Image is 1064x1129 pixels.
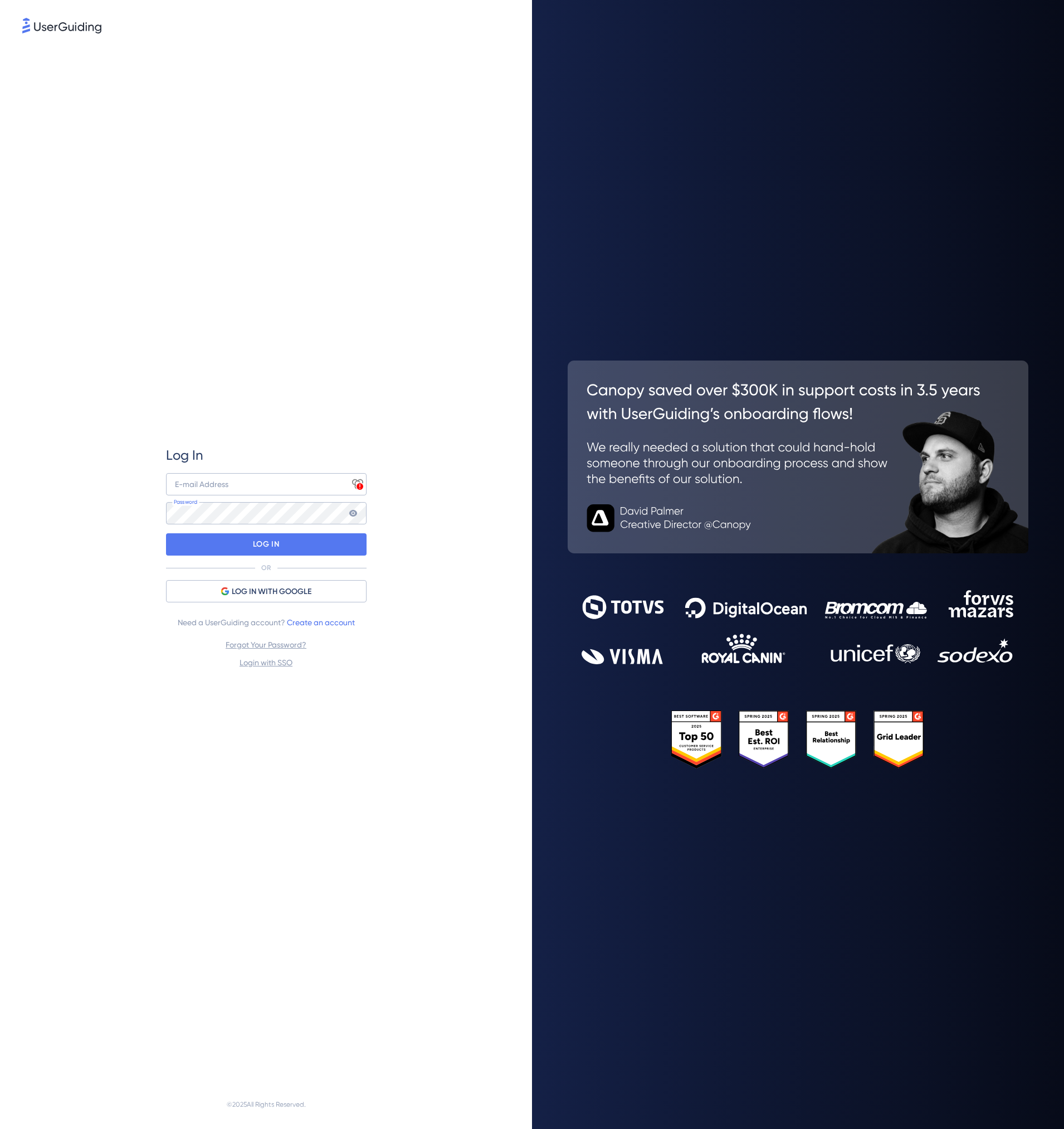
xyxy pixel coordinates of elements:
img: 26c0aa7c25a843aed4baddd2b5e0fa68.svg [568,361,1028,553]
a: Forgot Your Password? [226,640,306,649]
span: Need a UserGuiding account? [178,616,355,629]
a: Create an account [287,618,355,627]
input: example@company.com [166,473,367,495]
img: 25303e33045975176eb484905ab012ff.svg [671,711,925,768]
span: Log In [166,446,203,464]
img: 9302ce2ac39453076f5bc0f2f2ca889b.svg [582,590,1014,664]
img: 8faab4ba6bc7696a72372aa768b0286c.svg [22,18,101,33]
span: LOG IN WITH GOOGLE [232,585,311,598]
p: LOG IN [253,536,279,553]
span: © 2025 All Rights Reserved. [227,1098,306,1111]
a: Login with SSO [240,658,292,667]
p: OR [261,563,271,572]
